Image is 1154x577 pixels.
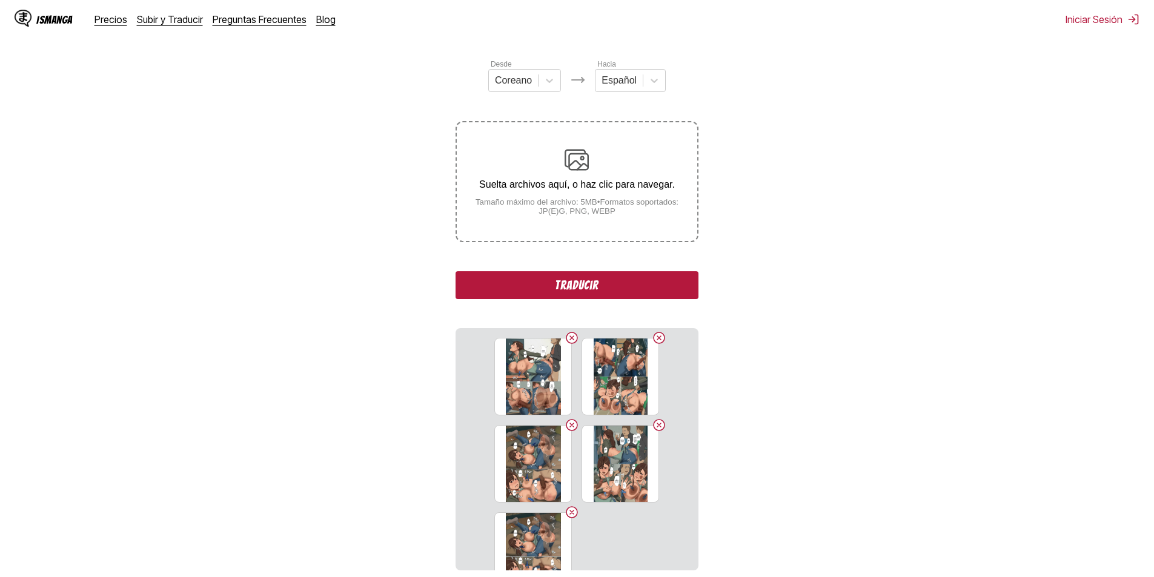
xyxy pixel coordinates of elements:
[597,60,616,68] label: Hacia
[457,197,697,216] small: Tamaño máximo del archivo: 5MB • Formatos soportados: JP(E)G, PNG, WEBP
[565,331,579,345] button: Delete image
[571,73,585,87] img: Languages icon
[652,418,666,432] button: Delete image
[15,10,32,27] img: IsManga Logo
[316,13,336,25] a: Blog
[652,331,666,345] button: Delete image
[137,13,203,25] a: Subir y Traducir
[565,505,579,519] button: Delete image
[213,13,307,25] a: Preguntas Frecuentes
[15,10,95,29] a: IsManga LogoIsManga
[1066,13,1139,25] button: Iniciar Sesión
[95,13,127,25] a: Precios
[491,60,512,68] label: Desde
[36,14,73,25] div: IsManga
[565,418,579,432] button: Delete image
[1127,13,1139,25] img: Sign out
[456,271,698,299] button: Traducir
[457,179,697,190] p: Suelta archivos aquí, o haz clic para navegar.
